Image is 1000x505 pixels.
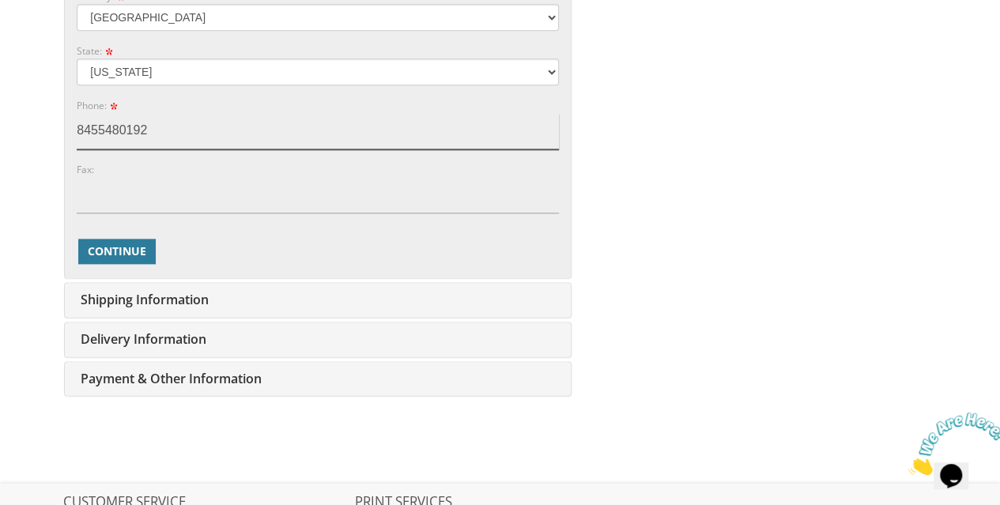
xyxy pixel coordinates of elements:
[77,99,120,112] label: Phone:
[77,163,94,176] label: Fax:
[902,406,1000,481] iframe: chat widget
[77,291,209,308] span: Shipping Information
[88,243,146,259] span: Continue
[78,239,156,264] button: Continue
[77,44,115,58] label: State:
[110,103,117,110] img: pc_icon_required.gif
[6,6,104,69] img: Chat attention grabber
[105,48,112,55] img: Required
[77,330,206,348] span: Delivery Information
[77,370,262,387] span: Payment & Other Information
